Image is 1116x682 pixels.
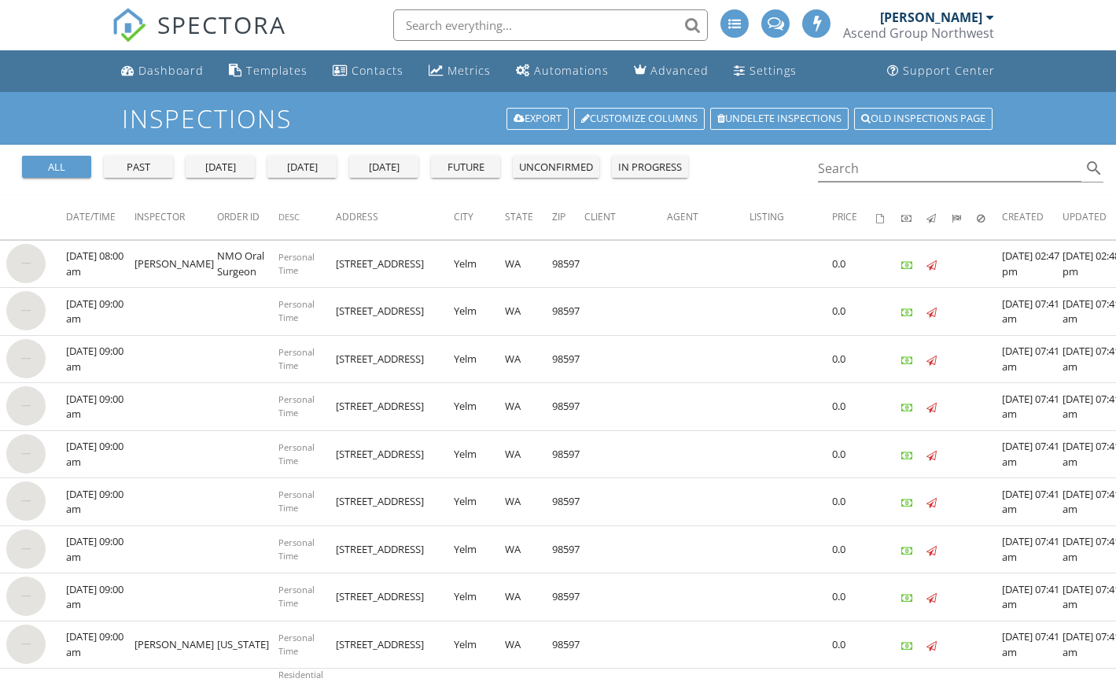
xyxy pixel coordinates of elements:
[1085,159,1103,178] i: search
[667,195,750,239] th: Agent: Not sorted.
[552,621,584,669] td: 98597
[552,335,584,383] td: 98597
[6,481,46,521] img: streetview
[552,288,584,336] td: 98597
[6,577,46,616] img: streetview
[157,8,286,41] span: SPECTORA
[505,195,552,239] th: State: Not sorted.
[336,621,454,669] td: [STREET_ADDRESS]
[22,156,91,178] button: all
[66,210,116,223] span: Date/Time
[336,478,454,526] td: [STREET_ADDRESS]
[66,478,134,526] td: [DATE] 09:00 am
[505,240,552,288] td: WA
[66,335,134,383] td: [DATE] 09:00 am
[278,211,300,223] span: Desc
[138,63,204,78] div: Dashboard
[650,63,709,78] div: Advanced
[6,434,46,474] img: streetview
[267,156,337,178] button: [DATE]
[454,240,505,288] td: Yelm
[28,160,85,175] div: all
[66,430,134,478] td: [DATE] 09:00 am
[926,195,952,239] th: Published: Not sorted.
[832,288,876,336] td: 0.0
[217,621,278,669] td: [US_STATE]
[6,291,46,330] img: streetview
[278,441,315,466] span: Personal Time
[854,108,993,130] a: Old inspections page
[336,288,454,336] td: [STREET_ADDRESS]
[832,525,876,573] td: 0.0
[186,156,255,178] button: [DATE]
[584,195,667,239] th: Client: Not sorted.
[66,288,134,336] td: [DATE] 09:00 am
[66,240,134,288] td: [DATE] 08:00 am
[6,386,46,426] img: streetview
[750,195,832,239] th: Listing: Not sorted.
[952,195,977,239] th: Submitted: Not sorted.
[336,525,454,573] td: [STREET_ADDRESS]
[552,525,584,573] td: 98597
[552,210,565,223] span: Zip
[552,478,584,526] td: 98597
[6,625,46,664] img: streetview
[1002,195,1063,239] th: Created: Not sorted.
[422,57,497,86] a: Metrics
[437,160,494,175] div: future
[506,108,569,130] a: Export
[505,525,552,573] td: WA
[217,240,278,288] td: NMO Oral Surgeon
[336,335,454,383] td: [STREET_ADDRESS]
[326,57,410,86] a: Contacts
[574,108,705,130] a: Customize Columns
[448,63,491,78] div: Metrics
[278,195,336,239] th: Desc: Not sorted.
[454,383,505,431] td: Yelm
[217,195,278,239] th: Order ID: Not sorted.
[552,195,584,239] th: Zip: Not sorted.
[336,210,378,223] span: Address
[454,621,505,669] td: Yelm
[901,195,926,239] th: Paid: Not sorted.
[552,240,584,288] td: 98597
[336,195,454,239] th: Address: Not sorted.
[336,573,454,621] td: [STREET_ADDRESS]
[505,335,552,383] td: WA
[393,9,708,41] input: Search everything...
[552,383,584,431] td: 98597
[628,57,715,86] a: Advanced
[246,63,308,78] div: Templates
[134,621,217,669] td: [PERSON_NAME]
[336,430,454,478] td: [STREET_ADDRESS]
[6,244,46,283] img: streetview
[454,430,505,478] td: Yelm
[454,478,505,526] td: Yelm
[818,156,1082,182] input: Search
[843,25,994,41] div: Ascend Group Northwest
[977,195,1002,239] th: Canceled: Not sorted.
[552,430,584,478] td: 98597
[134,210,185,223] span: Inspector
[505,430,552,478] td: WA
[1002,383,1063,431] td: [DATE] 07:41 am
[750,63,797,78] div: Settings
[832,383,876,431] td: 0.0
[1002,335,1063,383] td: [DATE] 07:41 am
[278,488,315,514] span: Personal Time
[278,346,315,371] span: Personal Time
[278,632,315,657] span: Personal Time
[278,298,315,323] span: Personal Time
[1002,525,1063,573] td: [DATE] 07:41 am
[505,383,552,431] td: WA
[876,195,901,239] th: Agreements signed: Not sorted.
[1002,430,1063,478] td: [DATE] 07:41 am
[505,288,552,336] td: WA
[510,57,615,86] a: Automations (Advanced)
[505,621,552,669] td: WA
[1002,288,1063,336] td: [DATE] 07:41 am
[505,573,552,621] td: WA
[6,339,46,378] img: streetview
[618,160,682,175] div: in progress
[278,251,315,276] span: Personal Time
